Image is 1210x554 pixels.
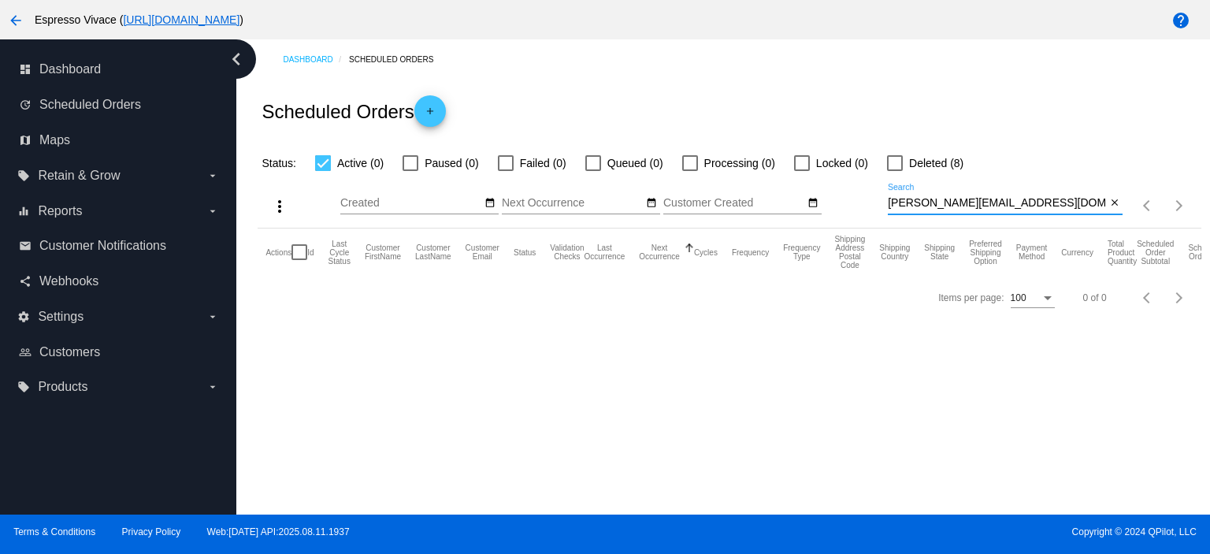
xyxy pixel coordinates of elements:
[1083,292,1107,303] div: 0 of 0
[834,235,865,270] button: Change sorting for ShippingPostcode
[337,154,384,173] span: Active (0)
[206,169,219,182] i: arrow_drop_down
[365,244,401,261] button: Change sorting for CustomerFirstName
[502,197,644,210] input: Next Occurrence
[39,133,70,147] span: Maps
[1106,195,1123,212] button: Clear
[19,269,219,294] a: share Webhooks
[38,380,87,394] span: Products
[618,526,1197,537] span: Copyright © 2024 QPilot, LLC
[19,128,219,153] a: map Maps
[224,46,249,72] i: chevron_left
[19,99,32,111] i: update
[17,381,30,393] i: local_offer
[19,346,32,359] i: people_outline
[340,197,482,210] input: Created
[283,47,349,72] a: Dashboard
[585,244,625,261] button: Change sorting for LastOccurrenceUtc
[17,169,30,182] i: local_offer
[6,11,25,30] mat-icon: arrow_back
[879,244,910,261] button: Change sorting for ShippingCountry
[425,154,478,173] span: Paused (0)
[1011,293,1055,304] mat-select: Items per page:
[816,154,868,173] span: Locked (0)
[1108,229,1137,276] mat-header-cell: Total Product Quantity
[307,247,314,257] button: Change sorting for Id
[421,106,440,125] mat-icon: add
[19,275,32,288] i: share
[39,98,141,112] span: Scheduled Orders
[1132,190,1164,221] button: Previous page
[415,244,451,261] button: Change sorting for CustomerLastName
[969,240,1002,266] button: Change sorting for PreferredShippingOption
[1016,244,1047,261] button: Change sorting for PaymentMethod.Type
[484,197,496,210] mat-icon: date_range
[265,229,291,276] mat-header-cell: Actions
[646,197,657,210] mat-icon: date_range
[328,240,351,266] button: Change sorting for LastProcessingCycleId
[1132,282,1164,314] button: Previous page
[207,526,350,537] a: Web:[DATE] API:2025.08.11.1937
[1061,247,1093,257] button: Change sorting for CurrencyIso
[349,47,447,72] a: Scheduled Orders
[1164,190,1195,221] button: Next page
[270,197,289,216] mat-icon: more_vert
[17,205,30,218] i: equalizer
[520,154,566,173] span: Failed (0)
[19,240,32,252] i: email
[13,526,95,537] a: Terms & Conditions
[19,340,219,365] a: people_outline Customers
[909,154,963,173] span: Deleted (8)
[35,13,243,26] span: Espresso Vivace ( )
[807,197,818,210] mat-icon: date_range
[19,63,32,76] i: dashboard
[39,62,101,76] span: Dashboard
[206,205,219,218] i: arrow_drop_down
[122,526,181,537] a: Privacy Policy
[550,229,584,276] mat-header-cell: Validation Checks
[39,345,100,359] span: Customers
[663,197,805,210] input: Customer Created
[607,154,663,173] span: Queued (0)
[924,244,955,261] button: Change sorting for ShippingState
[732,247,769,257] button: Change sorting for Frequency
[694,247,718,257] button: Change sorting for Cycles
[19,92,219,117] a: update Scheduled Orders
[17,310,30,323] i: settings
[888,197,1106,210] input: Search
[206,381,219,393] i: arrow_drop_down
[19,57,219,82] a: dashboard Dashboard
[38,310,84,324] span: Settings
[38,204,82,218] span: Reports
[783,244,820,261] button: Change sorting for FrequencyType
[1137,240,1174,266] button: Change sorting for Subtotal
[514,247,536,257] button: Change sorting for Status
[938,292,1004,303] div: Items per page:
[704,154,775,173] span: Processing (0)
[1109,197,1120,210] mat-icon: close
[39,274,98,288] span: Webhooks
[1171,11,1190,30] mat-icon: help
[639,244,680,261] button: Change sorting for NextOccurrenceUtc
[262,157,296,169] span: Status:
[466,244,499,261] button: Change sorting for CustomerEmail
[19,134,32,147] i: map
[39,239,166,253] span: Customer Notifications
[19,233,219,258] a: email Customer Notifications
[206,310,219,323] i: arrow_drop_down
[38,169,120,183] span: Retain & Grow
[1164,282,1195,314] button: Next page
[262,95,445,127] h2: Scheduled Orders
[1011,292,1026,303] span: 100
[123,13,239,26] a: [URL][DOMAIN_NAME]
